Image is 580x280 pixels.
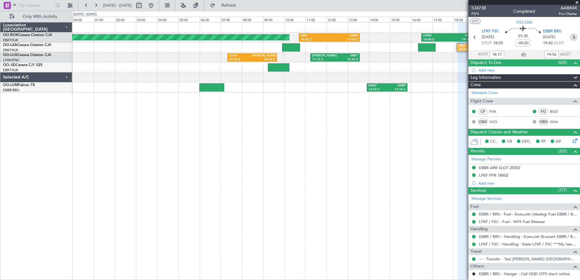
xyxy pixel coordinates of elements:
span: ETOT [482,40,492,46]
div: 19:00 Z [448,38,473,42]
div: 16:00 [411,17,432,22]
div: 05:00 [178,17,200,22]
span: Services [470,187,486,194]
span: OO-ROK [3,33,18,37]
div: LFKF PPR 1800Z [479,173,508,178]
div: 09:00 [263,17,284,22]
span: 534738 [471,5,486,11]
div: 11:00 [305,17,327,22]
span: [DATE] [482,34,494,40]
div: 13:35 Z [329,38,358,42]
span: 01:35 [518,33,528,39]
span: Handling [470,226,488,233]
a: LFKF / FSC - Handling - Scala LFKF / FSC ***My handling*** [479,242,577,247]
a: OO-LUXCessna Citation CJ4 [3,53,51,57]
span: DFC, [522,139,531,145]
span: Others [470,263,484,270]
div: FO [538,108,548,115]
span: Only With Activity [16,15,64,19]
a: BGO [550,109,564,114]
div: ENRY [387,84,406,88]
span: Flight Crew [470,98,493,105]
a: OO-JIDCessna CJ1 525 [3,63,42,67]
a: EBBR/BRU [3,88,19,92]
div: CP [478,108,488,115]
div: 14:00 [369,17,390,22]
div: 06:00 [200,17,221,22]
div: 13:00 [348,17,369,22]
div: 08:00 [242,17,263,22]
div: 11:15 Z [312,58,335,62]
a: EBBR / BRU - Hangar - Call GND OPS short notice [479,271,570,276]
div: 13:35 Z [335,58,358,62]
div: ENEV [369,84,387,88]
div: 07:00 [221,17,242,22]
span: Permits [470,148,485,155]
a: EBBR / BRU - Handling - ExecuJet Brussels EBBR / BRU [479,234,577,239]
span: 18:05 [493,40,503,46]
span: OO-LXA [516,19,532,25]
span: Leg Information [470,74,501,81]
span: EBBR BRU [543,28,561,35]
div: LFSN [229,54,252,58]
a: LFSN/ENC [3,58,20,62]
div: 09:40 Z [252,58,275,62]
span: (7/7) [558,187,567,193]
div: 18:00 [454,17,475,22]
span: [DATE] [543,34,555,40]
div: 10:00 [284,17,305,22]
button: Refresh [207,1,244,10]
a: EBBR / BRU - Fuel - ExecuJet (Abelag) Fuel EBBR / BRU [479,212,577,217]
a: --- - Transfer - Taxi [PERSON_NAME] [GEOGRAPHIC_DATA] [479,256,577,262]
div: 12:00 [326,17,348,22]
span: Crew [470,82,481,88]
a: Manage Services [471,196,502,202]
span: (2/2) [558,148,567,154]
a: GGA [550,119,564,125]
a: OO-LUMFalcon 7X [3,83,35,87]
a: VCO [489,119,503,125]
div: LEMG [423,34,448,38]
a: LFKF / FSC - Fuel - WFS Fuel Release [479,219,545,224]
div: 15:00 [390,17,411,22]
span: CR [507,139,512,145]
div: 04:00 [157,17,178,22]
div: OBX [538,118,548,125]
button: UTC [470,18,481,24]
div: 17:00 [432,17,454,22]
div: [PERSON_NAME] [312,54,335,58]
span: ELDT [554,40,564,46]
span: ATOT [478,52,488,58]
div: 16:30 Z [423,38,448,42]
div: Completed [513,8,535,15]
div: [DATE] - [DATE] [73,12,97,17]
input: --:-- [490,51,504,58]
div: 18:10 Z [459,48,476,52]
input: --:-- [544,51,559,58]
div: 02:00 [115,17,136,22]
a: EBKT/KJK [3,38,18,42]
span: OO-LUM [3,83,18,87]
div: 13:55 Z [369,88,387,92]
a: EBKT/KJK [3,68,18,72]
span: Travel [470,248,482,255]
div: Add new [478,181,577,186]
div: 03:00 [136,17,157,22]
span: LFKF FSC [482,28,499,35]
a: OO-ROKCessna Citation CJ4 [3,33,52,37]
span: OO-LUX [3,53,17,57]
div: LEMG [329,34,358,38]
span: FP [541,139,546,145]
span: Dispatch Checks and Weather [470,129,528,136]
div: 07:20 Z [229,58,252,62]
span: Fuel [470,203,479,210]
div: Add new [478,68,577,73]
span: OO-LXA [3,43,17,47]
span: Dispatch To-Dos [470,59,501,66]
div: 01:00 [94,17,115,22]
span: [DATE] - [DATE] [103,3,132,8]
span: Refresh [216,3,242,8]
a: OO-LXACessna Citation CJ4 [3,43,51,47]
div: 00:00 [72,17,94,22]
div: [PERSON_NAME] [252,54,275,58]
